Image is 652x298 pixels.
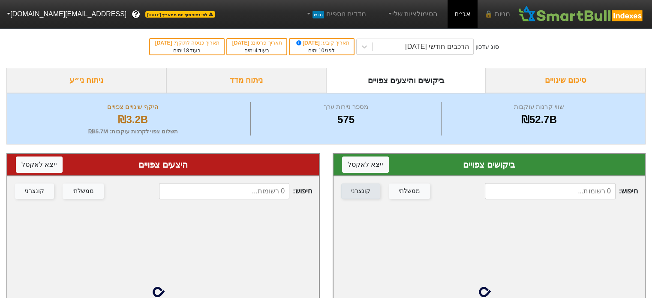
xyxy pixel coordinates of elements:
[6,68,166,93] div: ניתוח ני״ע
[16,157,63,173] button: ייצא לאקסל
[16,158,310,171] div: היצעים צפויים
[342,158,637,171] div: ביקושים צפויים
[475,42,499,51] div: סוג עדכון
[232,40,251,46] span: [DATE]
[231,39,282,47] div: תאריך פרסום :
[154,39,219,47] div: תאריך כניסה לתוקף :
[517,6,645,23] img: SmartBull
[231,47,282,54] div: בעוד ימים
[253,102,439,112] div: מספר ניירות ערך
[389,184,430,199] button: ממשלתי
[255,48,258,54] span: 4
[485,183,615,199] input: 0 רשומות...
[399,187,420,196] div: ממשלתי
[312,11,324,18] span: חדש
[341,184,380,199] button: קונצרני
[134,9,138,20] span: ?
[166,68,326,93] div: ניתוח מדד
[405,42,469,52] div: הרכבים חודשי [DATE]
[326,68,486,93] div: ביקושים והיצעים צפויים
[383,6,441,23] a: הסימולציות שלי
[159,183,312,199] span: חיפוש :
[72,187,94,196] div: ממשלתי
[294,47,349,54] div: לפני ימים
[25,187,44,196] div: קונצרני
[294,39,349,47] div: תאריך קובע :
[253,112,439,127] div: 575
[342,157,389,173] button: ייצא לאקסל
[154,47,219,54] div: בעוד ימים
[486,68,646,93] div: סיכום שינויים
[63,184,104,199] button: ממשלתי
[318,48,324,54] span: 10
[145,11,215,18] span: לפי נתוני סוף יום מתאריך [DATE]
[351,187,370,196] div: קונצרני
[159,183,289,199] input: 0 רשומות...
[301,6,370,23] a: מדדים נוספיםחדש
[18,127,248,136] div: תשלום צפוי לקרנות עוקבות : ₪35.7M
[155,40,174,46] span: [DATE]
[295,40,321,46] span: [DATE]
[444,112,634,127] div: ₪52.7B
[183,48,189,54] span: 18
[18,112,248,127] div: ₪3.2B
[444,102,634,112] div: שווי קרנות עוקבות
[15,184,54,199] button: קונצרני
[485,183,638,199] span: חיפוש :
[18,102,248,112] div: היקף שינויים צפויים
